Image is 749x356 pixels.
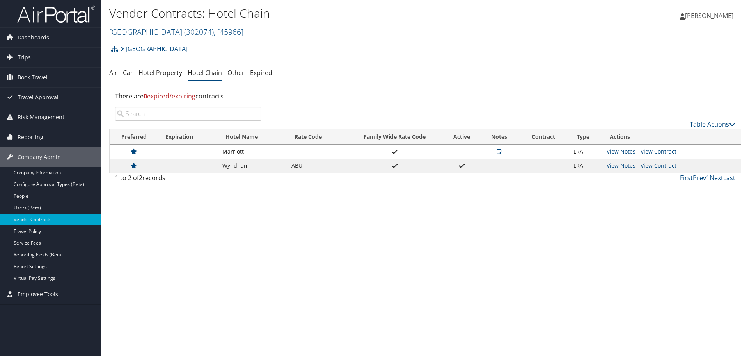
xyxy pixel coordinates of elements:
span: Risk Management [18,107,64,127]
span: 2 [139,174,142,182]
th: Rate Code: activate to sort column ascending [288,129,347,145]
th: Actions [603,129,741,145]
img: airportal-logo.png [17,5,95,23]
td: | [603,145,741,159]
span: Company Admin [18,147,61,167]
a: View Notes [607,162,635,169]
th: Type: activate to sort column ascending [570,129,603,145]
span: Trips [18,48,31,67]
td: ABU [288,159,347,173]
th: Preferred: activate to sort column ascending [110,129,158,145]
a: Next [710,174,723,182]
th: Active: activate to sort column ascending [442,129,480,145]
strong: 0 [144,92,147,100]
div: There are contracts. [109,86,741,107]
td: LRA [570,159,603,173]
a: Hotel Property [138,68,182,77]
a: [GEOGRAPHIC_DATA] [120,41,188,57]
a: [GEOGRAPHIC_DATA] [109,27,243,37]
span: [PERSON_NAME] [685,11,733,20]
th: Family Wide Rate Code: activate to sort column ascending [347,129,442,145]
td: Wyndham [218,159,288,173]
a: Table Actions [690,120,735,129]
a: 1 [706,174,710,182]
h1: Vendor Contracts: Hotel Chain [109,5,531,21]
a: [PERSON_NAME] [680,4,741,27]
th: Expiration: activate to sort column ascending [158,129,218,145]
input: Search [115,107,261,121]
a: Expired [250,68,272,77]
span: expired/expiring [144,92,195,100]
a: Prev [693,174,706,182]
span: Employee Tools [18,284,58,304]
a: Other [227,68,245,77]
div: 1 to 2 of records [115,173,261,186]
span: , [ 45966 ] [214,27,243,37]
a: Last [723,174,735,182]
th: Contract: activate to sort column ascending [518,129,570,145]
a: View Notes [607,148,635,155]
a: View Contract [641,162,676,169]
td: Marriott [218,145,288,159]
span: Reporting [18,127,43,147]
td: | [603,159,741,173]
span: ( 302074 ) [184,27,214,37]
i: List as a Preferred hotel chain but no rate [497,149,501,154]
a: Air [109,68,117,77]
a: Hotel Chain [188,68,222,77]
span: Book Travel [18,68,48,87]
th: Hotel Name: activate to sort column ascending [218,129,288,145]
a: Car [123,68,133,77]
a: First [680,174,693,182]
a: View Contract [641,148,676,155]
th: Notes: activate to sort column ascending [481,129,518,145]
td: LRA [570,145,603,159]
span: Dashboards [18,28,49,47]
span: Travel Approval [18,88,59,107]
